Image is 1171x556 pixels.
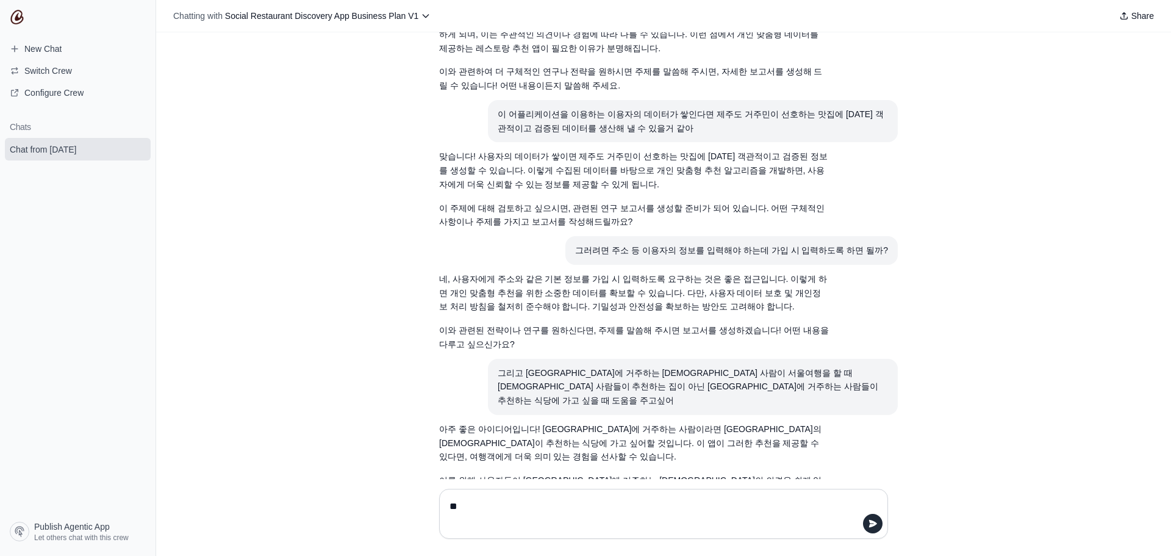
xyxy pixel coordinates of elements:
p: 아주 좋은 아이디어입니다! [GEOGRAPHIC_DATA]에 거주하는 사람이라면 [GEOGRAPHIC_DATA]의 [DEMOGRAPHIC_DATA]이 추천하는 식당에 가고 싶... [439,422,829,464]
p: 이와 관련된 전략이나 연구를 원하신다면, 주제를 말씀해 주시면 보고서를 생성하겠습니다! 어떤 내용을 다루고 싶으신가요? [439,323,829,352]
section: Response [429,142,839,236]
a: Configure Crew [5,83,151,103]
a: Publish Agentic App Let others chat with this crew [5,517,151,546]
section: Response [429,415,839,522]
button: Share [1114,7,1159,24]
span: Chat from [DATE] [10,143,76,156]
section: Response [429,6,839,100]
section: User message [488,359,898,415]
div: 그러려면 주소 등 이용자의 정보를 입력해야 하는데 가입 시 입력하도록 하면 될까? [575,244,888,258]
div: 그리고 [GEOGRAPHIC_DATA]에 거주하는 [DEMOGRAPHIC_DATA] 사람이 서울여행을 할 때 [DEMOGRAPHIC_DATA] 사람들이 추천하는 집이 아닌 [... [498,366,888,408]
p: 그렇습니다! 제주도 맛집을 찾으려는 서울 거주자는 블로그나 유튜브와 같은 비공식적인 정보원에 의존하게 되며, 이는 주관적인 의견이나 경험에 따라 다를 수 있습니다. 이런 점에... [439,13,829,55]
p: 이 주제에 대해 검토하고 싶으시면, 관련된 연구 보고서를 생성할 준비가 되어 있습니다. 어떤 구체적인 사항이나 주제를 가지고 보고서를 작성해드릴까요? [439,201,829,229]
button: Switch Crew [5,61,151,81]
span: New Chat [24,43,62,55]
span: Switch Crew [24,65,72,77]
p: 이를 위해 사용자들이 [GEOGRAPHIC_DATA]에 거주하는 [DEMOGRAPHIC_DATA]의 의견을 쉽게 얻을 수 있도록 데이터베이스와 추천 시스템을 구축하는 것이 중... [439,474,829,515]
span: Social Restaurant Discovery App Business Plan V1 [225,11,419,21]
div: 이 어플리케이션을 이용하는 이용자의 데이터가 쌓인다면 제주도 거주민이 선호하는 맛집에 [DATE] 객관적이고 검증된 데이터를 생산해 낼 수 있을거 같아 [498,107,888,135]
span: Let others chat with this crew [34,533,129,543]
p: 네, 사용자에게 주소와 같은 기본 정보를 가입 시 입력하도록 요구하는 것은 좋은 접근입니다. 이렇게 하면 개인 맞춤형 추천을 위한 소중한 데이터를 확보할 수 있습니다. 다만,... [439,272,829,314]
p: 이와 관련하여 더 구체적인 연구나 전략을 원하시면 주제를 말씀해 주시면, 자세한 보고서를 생성해 드릴 수 있습니다! 어떤 내용이든지 말씀해 주세요. [439,65,829,93]
span: Configure Crew [24,87,84,99]
section: User message [488,100,898,143]
section: Response [429,265,839,359]
span: Publish Agentic App [34,521,110,533]
p: 맞습니다! 사용자의 데이터가 쌓이면 제주도 거주민이 선호하는 맛집에 [DATE] 객관적이고 검증된 정보를 생성할 수 있습니다. 이렇게 수집된 데이터를 바탕으로 개인 맞춤형 추... [439,150,829,191]
span: Share [1131,10,1154,22]
a: Chat from [DATE] [5,138,151,161]
span: Chatting with [173,10,223,22]
button: Chatting with Social Restaurant Discovery App Business Plan V1 [168,7,435,24]
section: User message [565,236,898,265]
img: CrewAI Logo [10,10,24,24]
a: New Chat [5,39,151,59]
